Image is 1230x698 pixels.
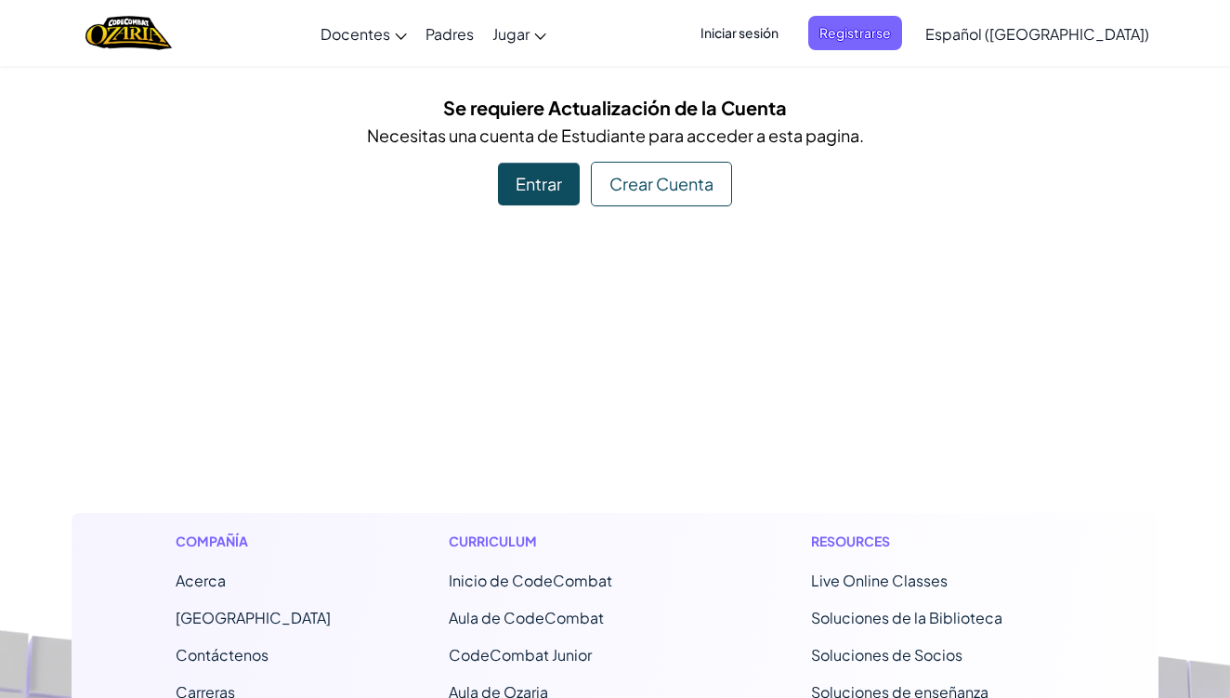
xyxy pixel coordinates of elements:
[689,16,790,50] button: Iniciar sesión
[925,24,1149,44] span: Español ([GEOGRAPHIC_DATA])
[85,14,172,52] a: Ozaria by CodeCombat logo
[85,93,1145,122] h5: Se requiere Actualización de la Cuenta
[449,532,693,551] h1: Curriculum
[176,532,331,551] h1: Compañía
[483,8,556,59] a: Jugar
[811,571,948,590] a: Live Online Classes
[449,571,612,590] span: Inicio de CodeCombat
[416,8,483,59] a: Padres
[811,645,962,665] a: Soluciones de Socios
[176,571,226,590] a: Acerca
[492,24,530,44] span: Jugar
[311,8,416,59] a: Docentes
[811,608,1002,627] a: Soluciones de la Biblioteca
[916,8,1158,59] a: Español ([GEOGRAPHIC_DATA])
[811,532,1055,551] h1: Resources
[85,122,1145,149] p: Necesitas una cuenta de Estudiante para acceder a esta pagina.
[85,14,172,52] img: Home
[808,16,902,50] button: Registrarse
[449,608,604,627] a: Aula de CodeCombat
[449,645,592,665] a: CodeCombat Junior
[591,162,732,206] div: Crear Cuenta
[321,24,390,44] span: Docentes
[498,163,580,205] div: Entrar
[176,645,268,665] span: Contáctenos
[176,608,331,627] a: [GEOGRAPHIC_DATA]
